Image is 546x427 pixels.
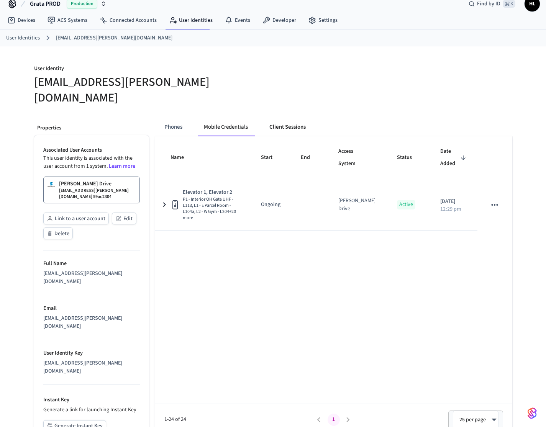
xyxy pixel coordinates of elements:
p: [EMAIL_ADDRESS][PERSON_NAME][DOMAIN_NAME] 59ac2304 [59,188,136,200]
div: [EMAIL_ADDRESS][PERSON_NAME][DOMAIN_NAME] [43,270,140,286]
span: Start [261,152,282,164]
a: Settings [302,13,344,27]
div: [EMAIL_ADDRESS][PERSON_NAME][DOMAIN_NAME] [43,359,140,375]
span: Access System [338,146,379,170]
button: Delete [43,227,73,239]
a: Devices [2,13,41,27]
p: Properties [37,124,146,132]
p: Email [43,304,140,312]
button: Link to a user account [43,213,109,224]
p: 12:29 pm [440,206,461,212]
a: Learn more [109,162,135,170]
h5: [EMAIL_ADDRESS][PERSON_NAME][DOMAIN_NAME] [34,74,269,106]
span: Elevator 1, Elevator 2 [183,188,243,196]
a: User Identities [163,13,219,27]
p: Associated User Accounts [43,146,140,154]
button: page 1 [328,414,340,426]
a: User Identities [6,34,40,42]
p: Ongoing [261,201,282,209]
div: [EMAIL_ADDRESS][PERSON_NAME][DOMAIN_NAME] [43,314,140,330]
button: Client Sessions [263,118,312,136]
a: ACS Systems [41,13,93,27]
nav: pagination navigation [312,414,356,426]
a: Developer [256,13,302,27]
div: [PERSON_NAME] Drive [338,197,379,213]
p: Generate a link for launching Instant Key [43,406,140,414]
span: P1 - Interior OH Gate UHF - L113, L1 - E Parcel Room - L104a, L2 - W Gym - L204 +20 more [183,196,243,221]
button: Phones [158,118,189,136]
p: User Identity Key [43,349,140,357]
p: Active [397,200,415,209]
p: Instant Key [43,396,140,404]
span: 1-24 of 24 [164,416,312,424]
button: Edit [112,213,136,224]
span: End [301,152,320,164]
p: Full Name [43,260,140,268]
img: Salto Space Logo [47,180,56,189]
button: Mobile Credentials [198,118,254,136]
p: [PERSON_NAME] Drive [59,180,111,188]
a: [PERSON_NAME] Drive[EMAIL_ADDRESS][PERSON_NAME][DOMAIN_NAME] 59ac2304 [43,177,140,203]
a: Connected Accounts [93,13,163,27]
p: User Identity [34,65,269,74]
a: Events [219,13,256,27]
table: sticky table [155,136,512,231]
span: Date Added [440,146,468,170]
span: Status [397,152,422,164]
span: Name [171,152,194,164]
p: [DATE] [440,198,468,206]
img: SeamLogoGradient.69752ec5.svg [528,407,537,419]
a: [EMAIL_ADDRESS][PERSON_NAME][DOMAIN_NAME] [56,34,172,42]
p: This user identity is associated with the user account from 1 system. [43,154,140,170]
